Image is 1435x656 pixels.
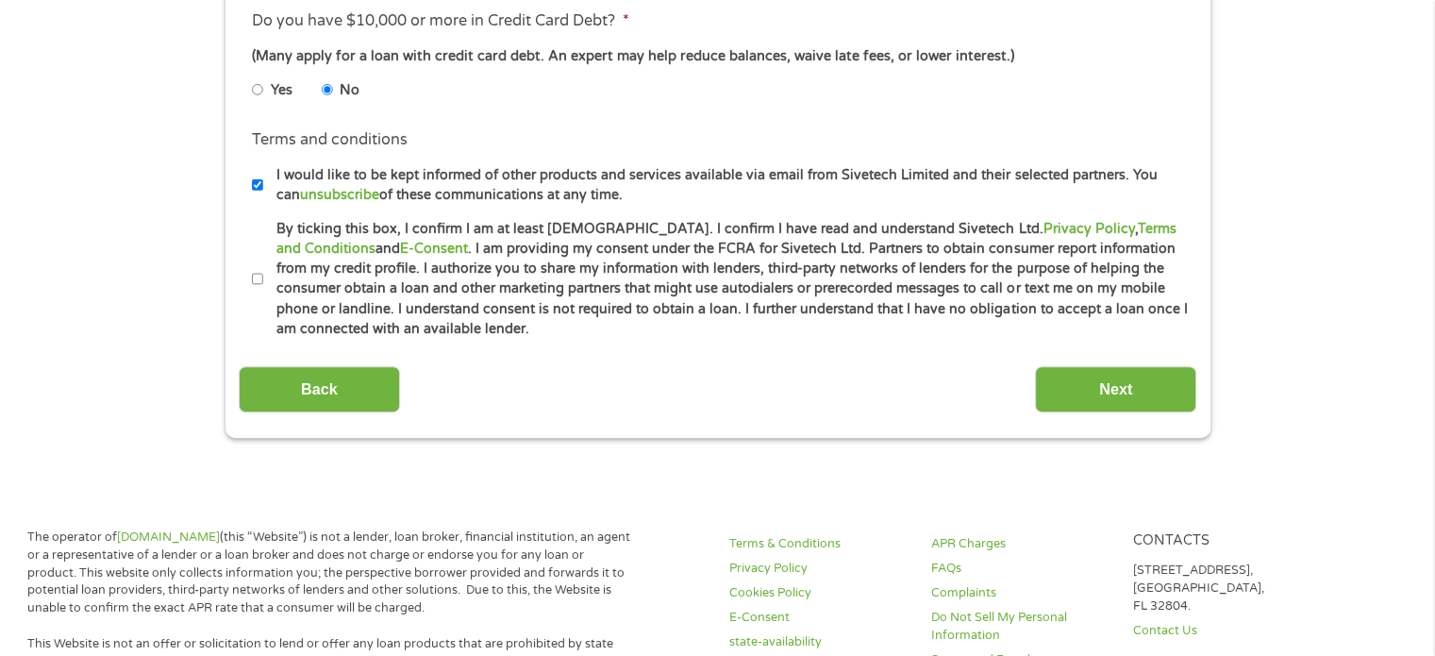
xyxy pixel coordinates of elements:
[117,530,220,545] a: [DOMAIN_NAME]
[729,609,909,627] a: E-Consent
[252,130,408,150] label: Terms and conditions
[263,219,1189,340] label: By ticking this box, I confirm I am at least [DEMOGRAPHIC_DATA]. I confirm I have read and unders...
[27,529,633,617] p: The operator of (this “Website”) is not a lender, loan broker, financial institution, an agent or...
[729,633,909,651] a: state-availability
[931,584,1110,602] a: Complaints
[252,11,628,31] label: Do you have $10,000 or more in Credit Card Debt?
[340,80,359,101] label: No
[263,165,1189,206] label: I would like to be kept informed of other products and services available via email from Sivetech...
[400,241,468,257] a: E-Consent
[931,609,1110,645] a: Do Not Sell My Personal Information
[271,80,292,101] label: Yes
[239,366,400,412] input: Back
[276,221,1176,257] a: Terms and Conditions
[729,535,909,553] a: Terms & Conditions
[729,560,909,578] a: Privacy Policy
[300,187,379,203] a: unsubscribe
[1043,221,1134,237] a: Privacy Policy
[1132,532,1311,550] h4: Contacts
[1035,366,1196,412] input: Next
[252,46,1182,67] div: (Many apply for a loan with credit card debt. An expert may help reduce balances, waive late fees...
[931,535,1110,553] a: APR Charges
[729,584,909,602] a: Cookies Policy
[1132,562,1311,615] p: [STREET_ADDRESS], [GEOGRAPHIC_DATA], FL 32804.
[931,560,1110,578] a: FAQs
[1132,622,1311,640] a: Contact Us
